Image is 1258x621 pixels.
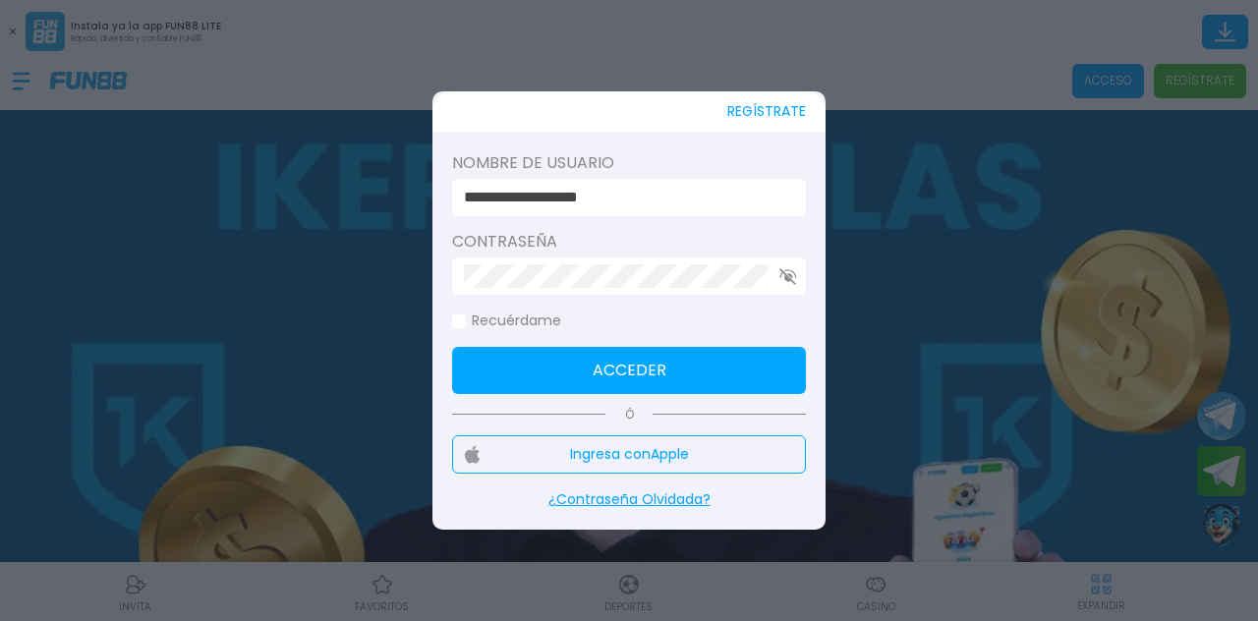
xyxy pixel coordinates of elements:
button: Ingresa conApple [452,435,806,474]
p: Ó [452,406,806,423]
label: Nombre de usuario [452,151,806,175]
button: Acceder [452,347,806,394]
button: REGÍSTRATE [727,91,806,132]
p: ¿Contraseña Olvidada? [452,489,806,510]
label: Contraseña [452,230,806,254]
label: Recuérdame [452,310,561,331]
